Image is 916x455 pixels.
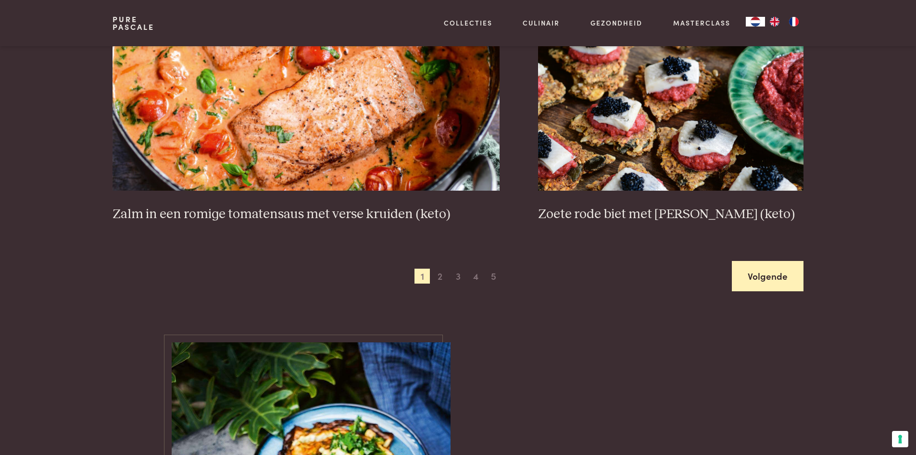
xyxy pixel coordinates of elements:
span: 2 [432,269,448,284]
a: PurePascale [113,15,154,31]
aside: Language selected: Nederlands [746,17,803,26]
span: 1 [414,269,430,284]
a: FR [784,17,803,26]
ul: Language list [765,17,803,26]
h3: Zalm in een romige tomatensaus met verse kruiden (keto) [113,206,500,223]
a: Collecties [444,18,492,28]
a: Volgende [732,261,803,291]
a: NL [746,17,765,26]
div: Language [746,17,765,26]
a: EN [765,17,784,26]
a: Gezondheid [590,18,642,28]
a: Masterclass [673,18,730,28]
span: 3 [451,269,466,284]
span: 5 [486,269,502,284]
span: 4 [468,269,484,284]
h3: Zoete rode biet met [PERSON_NAME] (keto) [538,206,803,223]
button: Uw voorkeuren voor toestemming voor trackingtechnologieën [892,431,908,447]
a: Culinair [523,18,560,28]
